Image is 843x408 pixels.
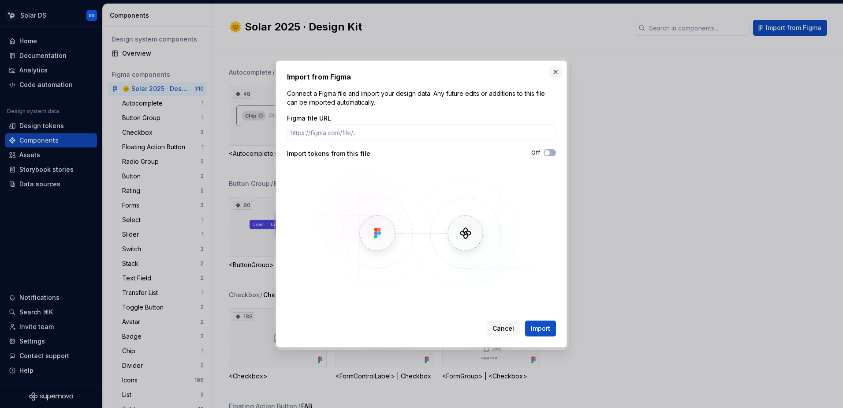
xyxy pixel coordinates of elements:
div: Import tokens from this file [287,149,421,158]
label: Figma file URL [287,114,331,123]
h2: Import from Figma [287,72,556,82]
button: Cancel [487,321,520,336]
span: Cancel [492,324,514,333]
span: Import [531,324,550,333]
p: Connect a Figma file and import your design data. Any future edits or additions to this file can ... [287,89,556,107]
button: Import [525,321,556,336]
label: Off [531,149,540,156]
input: https://figma.com/file/... [287,125,556,140]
